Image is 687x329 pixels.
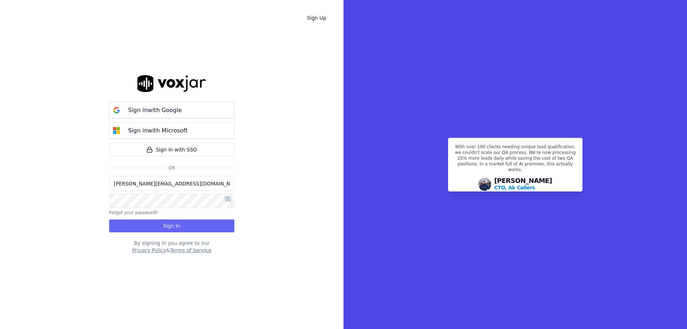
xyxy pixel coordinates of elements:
[166,165,178,171] span: Or
[170,247,211,254] button: Terms of Service
[494,178,552,191] div: [PERSON_NAME]
[109,102,234,118] button: Sign inwith Google
[128,106,182,115] p: Sign in with Google
[137,75,206,92] img: logo
[132,247,166,254] button: Privacy Policy
[478,178,491,191] img: Avatar
[109,122,234,139] button: Sign inwith Microsoft
[109,240,234,254] div: By signing in you agree to our &
[109,143,234,156] a: Sign in with SSO
[109,210,158,216] button: Forgot your password?
[109,219,234,232] button: Sign In
[301,11,332,24] a: Sign Up
[109,176,234,191] input: Email
[453,144,578,175] p: With over 100 clients needing unique lead qualification, we couldn't scale our QA process. We're ...
[128,126,187,135] p: Sign in with Microsoft
[109,124,124,138] img: microsoft Sign in button
[109,103,124,117] img: google Sign in button
[494,184,535,191] p: CTO, Ak Callers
